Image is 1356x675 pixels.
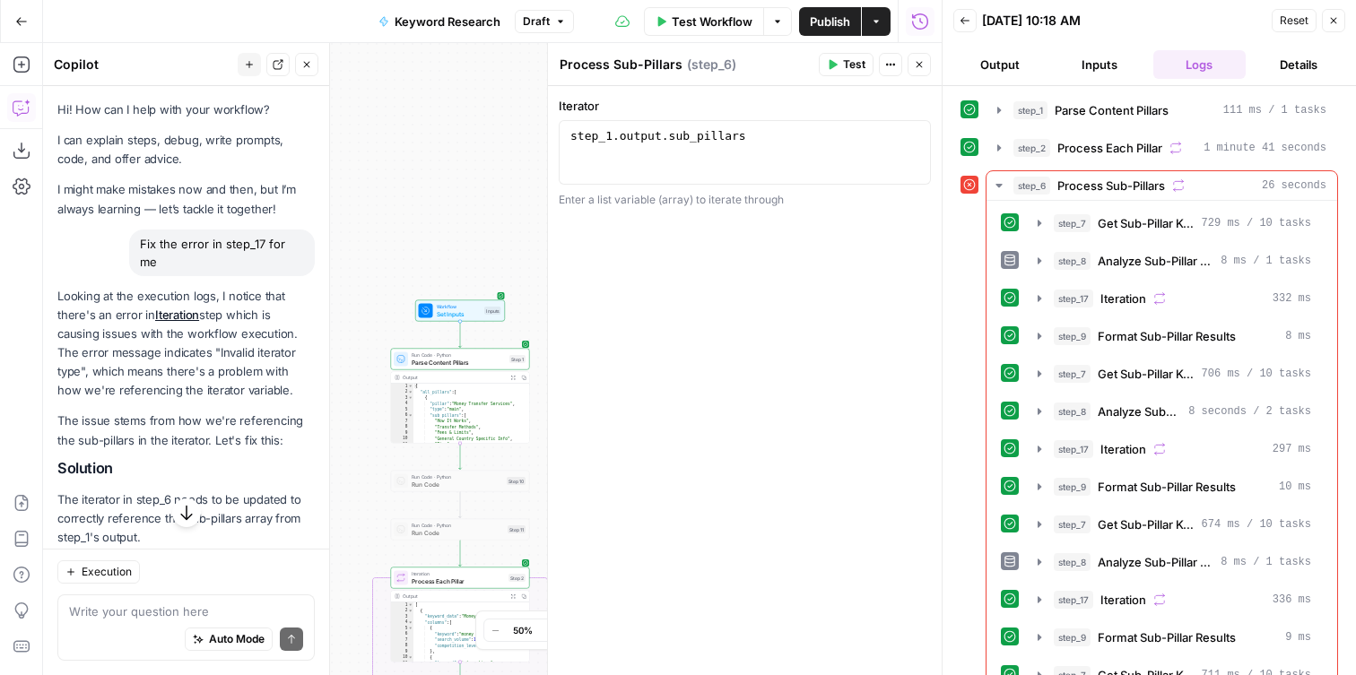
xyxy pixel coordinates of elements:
g: Edge from step_1 to step_10 [459,444,462,470]
span: Keyword Research [395,13,500,30]
button: 8 ms [1027,322,1322,350]
button: Execution [57,560,140,584]
p: The issue stems from how we're referencing the sub-pillars in the iterator. Let's fix this: [57,411,315,449]
button: 8 ms / 1 tasks [1027,548,1322,576]
div: 3 [391,395,413,402]
span: Iteration [1100,591,1146,609]
span: step_7 [1054,515,1091,533]
button: Test Workflow [644,7,763,36]
div: 6 [391,631,413,637]
div: 2 [391,389,413,395]
div: Run Code · PythonRun CodeStep 10 [391,471,530,492]
span: step_2 [1013,139,1050,157]
div: WorkflowSet InputsInputs [391,300,530,322]
span: 1 minute 41 seconds [1204,140,1326,156]
span: Set Inputs [437,309,482,318]
div: 6 [391,412,413,419]
button: Output [953,50,1046,79]
span: Run Code · Python [412,522,504,529]
div: Step 1 [509,355,526,363]
span: Toggle code folding, rows 1 through 182 [408,602,413,609]
button: Inputs [1053,50,1145,79]
div: 5 [391,407,413,413]
span: step_7 [1054,365,1091,383]
span: Process Sub-Pillars [1057,177,1165,195]
span: step_9 [1054,628,1091,646]
div: Copilot [54,56,232,74]
span: Analyze Sub-Pillar Keywords [1098,252,1213,270]
span: Toggle code folding, rows 2 through 393 [408,389,413,395]
g: Edge from step_11 to step_2 [459,541,462,567]
span: Toggle code folding, rows 5 through 9 [408,626,413,632]
span: Iteration [412,570,505,577]
div: Step 2 [508,574,526,582]
span: 26 seconds [1262,177,1326,194]
span: Toggle code folding, rows 2 through 38 [408,608,413,614]
span: Execution [82,564,132,580]
div: 2 [391,608,413,614]
span: Reset [1280,13,1308,29]
span: 332 ms [1273,290,1311,307]
div: Enter a list variable (array) to iterate through [559,192,931,208]
div: 7 [391,419,413,425]
button: Reset [1272,9,1317,32]
span: ( step_6 ) [687,56,736,74]
span: Toggle code folding, rows 6 through 19 [408,412,413,419]
g: Edge from start to step_1 [459,322,462,348]
button: Logs [1153,50,1246,79]
span: Toggle code folding, rows 3 through 20 [408,395,413,402]
p: I might make mistakes now and then, but I’m always learning — let’s tackle it together! [57,180,315,218]
span: Process Each Pillar [1057,139,1162,157]
div: 8 [391,643,413,649]
button: 729 ms / 10 tasks [1027,209,1322,238]
button: Auto Mode [185,627,273,651]
p: The iterator in step_6 needs to be updated to correctly reference the sub-pillars array from step... [57,490,315,547]
span: step_17 [1054,440,1093,458]
div: 3 [391,614,413,620]
span: step_8 [1054,553,1091,571]
span: 8 ms / 1 tasks [1221,253,1311,269]
span: step_17 [1054,290,1093,307]
span: step_8 [1054,402,1091,420]
h2: Solution [57,460,315,477]
button: 336 ms [1027,585,1322,614]
button: 9 ms [1027,623,1322,652]
div: 7 [391,637,413,644]
button: 674 ms / 10 tasks [1027,510,1322,539]
button: Test [819,53,874,76]
span: Publish [810,13,850,30]
div: Run Code · PythonParse Content PillarsStep 1Output{ "all_pillars":[ { "pillar":"Money Transfer Se... [391,349,530,444]
p: I can explain steps, debug, write prompts, code, and offer advice. [57,131,315,169]
span: Test [843,56,865,73]
span: step_17 [1054,591,1093,609]
button: 1 minute 41 seconds [987,134,1337,162]
span: Format Sub-Pillar Results [1098,327,1236,345]
span: step_9 [1054,478,1091,496]
span: 50% [513,623,533,637]
div: 4 [391,619,413,626]
span: Auto Mode [209,631,265,647]
div: Inputs [484,307,501,315]
div: Step 11 [508,525,526,533]
span: 8 seconds / 2 tasks [1188,403,1311,420]
span: 297 ms [1273,441,1311,457]
g: Edge from step_10 to step_11 [459,492,462,518]
span: Analyze Sub-Pillar Keywords [1098,553,1213,571]
div: Output [403,593,505,600]
div: 8 [391,424,413,430]
span: Toggle code folding, rows 4 through 35 [408,619,413,626]
span: Toggle code folding, rows 1 through 788 [408,384,413,390]
span: Parse Content Pillars [1055,101,1169,119]
span: 8 ms [1285,328,1311,344]
span: 8 ms / 1 tasks [1221,554,1311,570]
div: 10 [391,654,413,661]
button: 706 ms / 10 tasks [1027,359,1322,388]
span: Run Code [412,528,504,537]
span: Get Sub-Pillar Keywords [1098,214,1195,232]
span: Workflow [437,303,482,310]
div: 5 [391,626,413,632]
button: 26 seconds [987,171,1337,200]
span: step_8 [1054,252,1091,270]
button: 297 ms [1027,435,1322,463]
div: 11 [391,442,413,448]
